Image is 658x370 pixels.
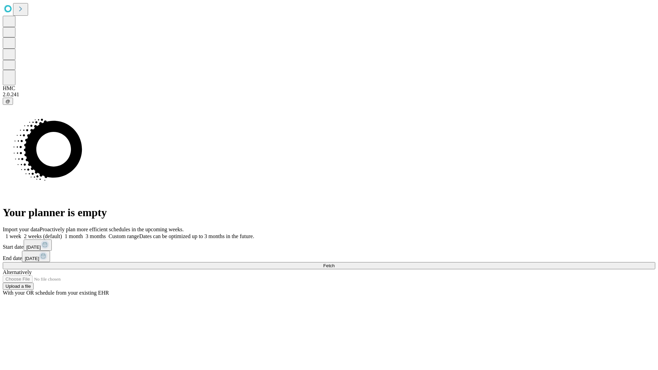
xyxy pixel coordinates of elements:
[139,233,254,239] span: Dates can be optimized up to 3 months in the future.
[3,239,655,251] div: Start date
[24,233,62,239] span: 2 weeks (default)
[25,256,39,261] span: [DATE]
[109,233,139,239] span: Custom range
[86,233,106,239] span: 3 months
[3,206,655,219] h1: Your planner is empty
[3,290,109,296] span: With your OR schedule from your existing EHR
[3,262,655,269] button: Fetch
[3,269,32,275] span: Alternatively
[5,99,10,104] span: @
[26,245,41,250] span: [DATE]
[3,98,13,105] button: @
[323,263,334,268] span: Fetch
[24,239,52,251] button: [DATE]
[3,85,655,91] div: HMC
[3,226,40,232] span: Import your data
[3,91,655,98] div: 2.0.241
[65,233,83,239] span: 1 month
[3,283,34,290] button: Upload a file
[3,251,655,262] div: End date
[5,233,21,239] span: 1 week
[40,226,184,232] span: Proactively plan more efficient schedules in the upcoming weeks.
[22,251,50,262] button: [DATE]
